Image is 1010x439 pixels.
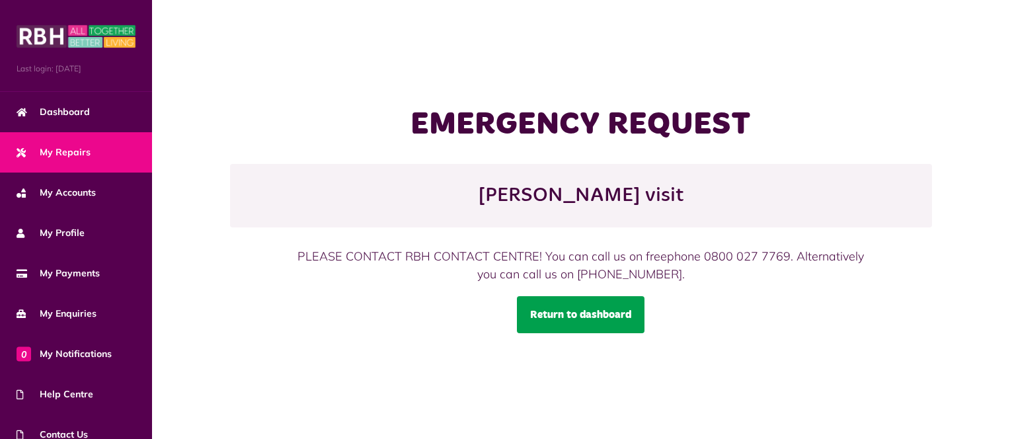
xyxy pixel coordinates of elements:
span: Dashboard [17,105,90,119]
img: MyRBH [17,23,136,50]
span: Help Centre [17,387,93,401]
span: 0 [17,346,31,361]
span: My Repairs [17,145,91,159]
span: My Accounts [17,186,96,200]
span: My Notifications [17,347,112,361]
span: My Profile [17,226,85,240]
h1: EMERGENCY REQUEST [289,106,874,144]
span: Last login: [DATE] [17,63,136,75]
span: My Enquiries [17,307,97,321]
span: My Payments [17,266,100,280]
div: PLEASE CONTACT RBH CONTACT CENTRE! You can call us on freephone 0800 027 7769. Alternatively you ... [289,247,874,283]
h2: [PERSON_NAME] visit [243,184,919,208]
a: Return to dashboard [517,296,644,333]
